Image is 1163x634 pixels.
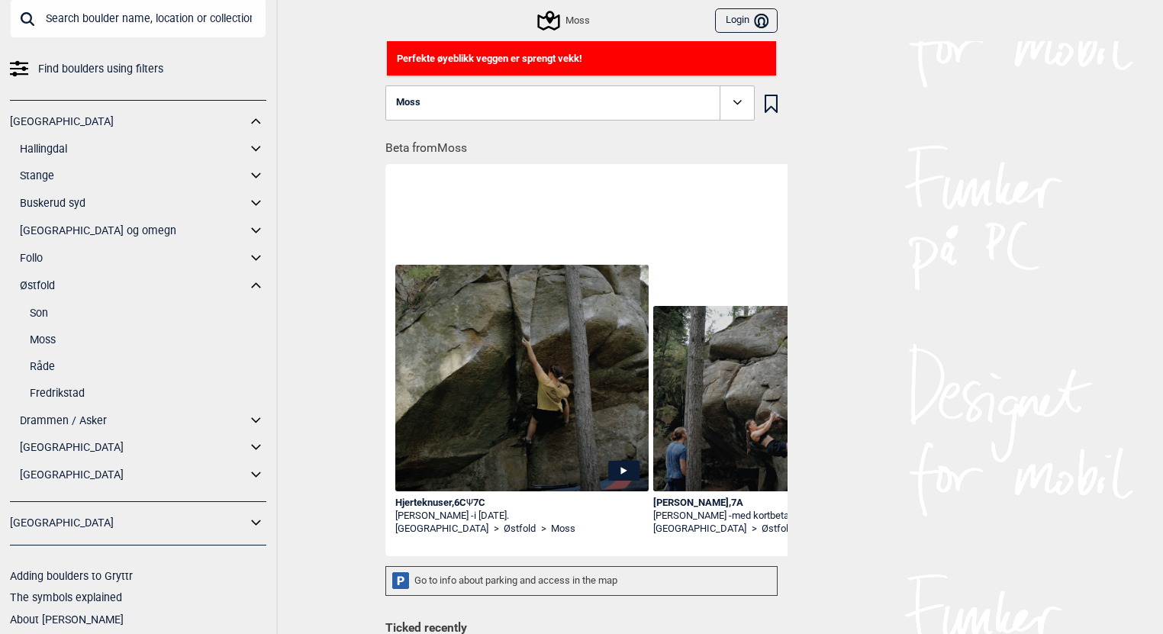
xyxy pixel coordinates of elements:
a: [GEOGRAPHIC_DATA] [653,523,746,536]
a: Adding boulders to Gryttr [10,570,133,582]
span: Ψ [466,497,473,508]
p: Perfekte øyeblikk veggen er sprengt vekk! [397,51,766,66]
button: Login [715,8,778,34]
a: Hallingdal [20,138,246,160]
span: Find boulders using filters [38,58,163,80]
a: Østfold [20,275,246,297]
a: Østfold [762,523,794,536]
a: [GEOGRAPHIC_DATA] [20,464,246,486]
a: The symbols explained [10,591,122,603]
div: [PERSON_NAME] , 7A [653,497,907,510]
a: Fredrikstad [30,382,266,404]
div: Moss [540,11,590,30]
a: About [PERSON_NAME] [10,613,124,626]
div: [PERSON_NAME] - [653,510,907,523]
span: i [DATE]. [474,510,509,521]
button: Moss [385,85,755,121]
a: Stange [20,165,246,187]
div: [PERSON_NAME] - [395,510,649,523]
a: [GEOGRAPHIC_DATA] og omegn [20,220,246,242]
div: Hjerteknuser , 6C 7C [395,497,649,510]
a: [GEOGRAPHIC_DATA] [10,512,246,534]
a: Follo [20,247,246,269]
span: > [752,523,757,536]
a: Drammen / Asker [20,410,246,432]
a: Moss [551,523,575,536]
span: med kortbeta i [DATE]. [732,510,826,521]
span: > [494,523,499,536]
a: [GEOGRAPHIC_DATA] [20,436,246,459]
a: Son [30,302,266,324]
a: Find boulders using filters [10,58,266,80]
img: Selma pa Nore Jones [653,306,907,491]
a: Buskerud syd [20,192,246,214]
a: Østfold [504,523,536,536]
a: Råde [30,356,266,378]
a: [GEOGRAPHIC_DATA] [395,523,488,536]
h1: Beta from Moss [385,130,788,157]
div: Go to info about parking and access in the map [385,566,778,596]
a: Moss [30,329,266,351]
span: > [541,523,546,536]
span: Moss [396,97,420,108]
img: Selma pa Hjerteknuser [395,265,649,491]
a: [GEOGRAPHIC_DATA] [10,111,246,133]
